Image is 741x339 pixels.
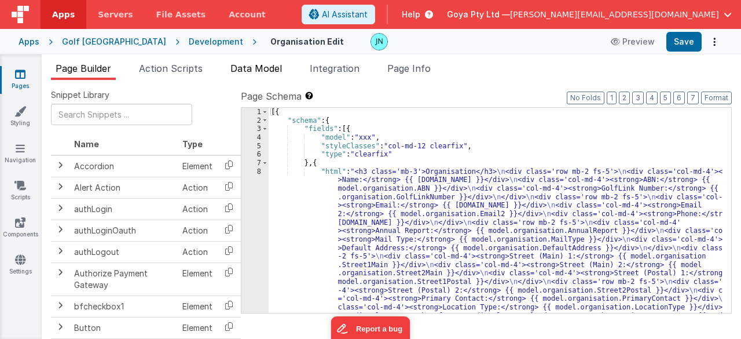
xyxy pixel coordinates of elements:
span: Servers [98,9,133,20]
span: [PERSON_NAME][EMAIL_ADDRESS][DOMAIN_NAME] [510,9,719,20]
td: authLogout [69,241,178,263]
button: Goya Pty Ltd — [PERSON_NAME][EMAIL_ADDRESS][DOMAIN_NAME] [447,9,732,20]
td: Action [178,220,217,241]
td: bfcheckbox1 [69,296,178,317]
img: 9a7c1e773ca3f73d57c61d8269375a74 [371,34,387,50]
div: 7 [241,159,269,167]
button: 1 [607,92,617,104]
button: Format [701,92,732,104]
span: Help [402,9,420,20]
span: File Assets [156,9,206,20]
span: Page Info [387,63,431,74]
td: Action [178,177,217,198]
button: 5 [660,92,671,104]
div: 2 [241,116,269,125]
div: 4 [241,133,269,142]
div: 5 [241,142,269,151]
button: No Folds [567,92,604,104]
span: Page Schema [241,89,302,103]
button: Options [706,34,722,50]
div: Apps [19,36,39,48]
td: Action [178,198,217,220]
td: Element [178,317,217,338]
td: Accordion [69,155,178,177]
span: Page Builder [56,63,111,74]
h4: Organisation Edit [270,37,344,46]
td: authLoginOauth [69,220,178,241]
span: Action Scripts [139,63,203,74]
div: Golf [GEOGRAPHIC_DATA] [62,36,166,48]
span: Apps [52,9,75,20]
td: Element [178,155,217,177]
div: 6 [241,150,269,159]
button: 4 [646,92,658,104]
span: Type [182,139,203,149]
td: Button [69,317,178,338]
input: Search Snippets ... [51,104,192,125]
td: authLogin [69,198,178,220]
button: 3 [632,92,644,104]
button: 2 [619,92,630,104]
span: Integration [310,63,360,74]
td: Authorize Payment Gateway [69,263,178,296]
td: Alert Action [69,177,178,198]
div: 1 [241,108,269,116]
td: Element [178,263,217,296]
div: Development [189,36,243,48]
span: Goya Pty Ltd — [447,9,510,20]
button: Save [666,32,702,52]
button: Preview [604,32,662,51]
td: Action [178,241,217,263]
span: AI Assistant [322,9,368,20]
div: 3 [241,125,269,133]
span: Data Model [230,63,282,74]
td: Element [178,296,217,317]
span: Snippet Library [51,89,109,101]
button: 7 [687,92,699,104]
button: 6 [673,92,685,104]
span: Name [74,139,99,149]
button: AI Assistant [302,5,375,24]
